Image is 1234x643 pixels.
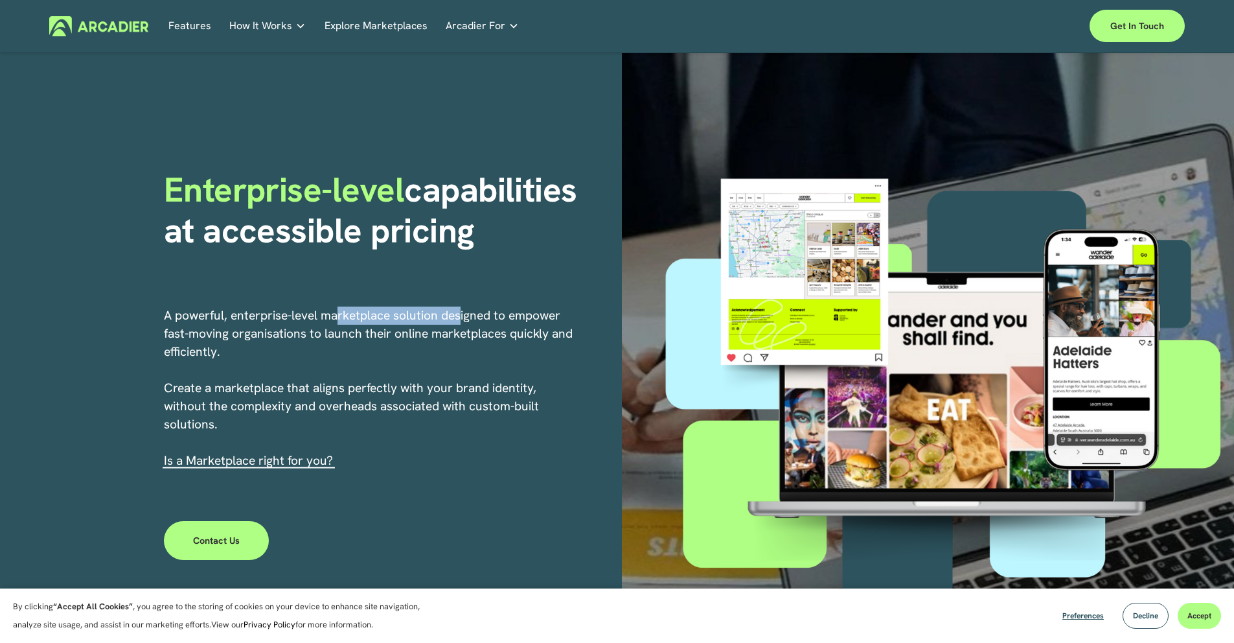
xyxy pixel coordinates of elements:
[168,16,211,36] a: Features
[164,167,405,212] span: Enterprise-level
[1123,603,1169,629] button: Decline
[244,619,295,630] a: Privacy Policy
[1178,603,1221,629] button: Accept
[446,17,505,35] span: Arcadier For
[1187,611,1211,621] span: Accept
[229,16,306,36] a: folder dropdown
[1133,611,1158,621] span: Decline
[229,17,292,35] span: How It Works
[164,167,586,252] strong: capabilities at accessible pricing
[164,452,333,469] span: I
[13,598,434,634] p: By clicking , you agree to the storing of cookies on your device to enhance site navigation, anal...
[325,16,428,36] a: Explore Marketplaces
[49,16,148,36] img: Arcadier
[1090,10,1185,42] a: Get in touch
[53,601,133,612] strong: “Accept All Cookies”
[1062,611,1104,621] span: Preferences
[164,521,269,560] a: Contact Us
[164,307,575,470] p: A powerful, enterprise-level marketplace solution designed to empower fast-moving organisations t...
[167,452,333,469] a: s a Marketplace right for you?
[446,16,519,36] a: folder dropdown
[1053,603,1114,629] button: Preferences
